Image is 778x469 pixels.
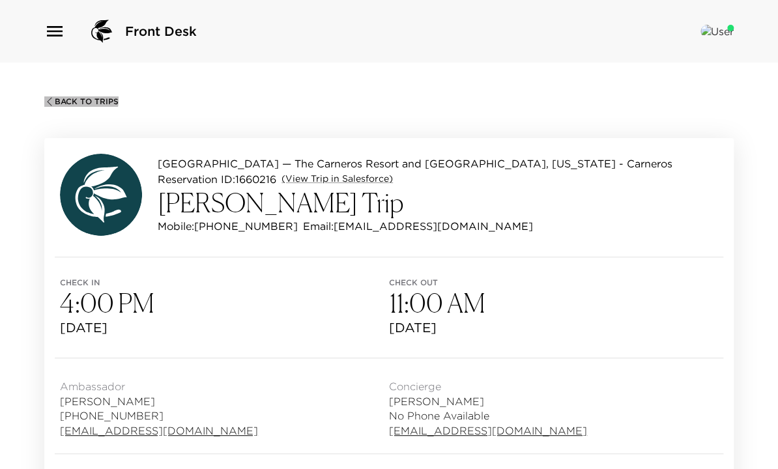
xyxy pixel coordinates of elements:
a: (View Trip in Salesforce) [281,173,393,186]
span: [PERSON_NAME] [60,394,258,408]
span: No Phone Available [389,408,587,423]
span: [DATE] [60,319,389,337]
span: [DATE] [389,319,718,337]
img: logo [86,16,117,47]
p: [GEOGRAPHIC_DATA] — The Carneros Resort and [GEOGRAPHIC_DATA], [US_STATE] - Carneros [158,156,672,171]
h3: 11:00 AM [389,287,718,319]
span: [PHONE_NUMBER] [60,408,258,423]
span: Check out [389,278,718,287]
p: Mobile: [PHONE_NUMBER] [158,218,298,234]
a: [EMAIL_ADDRESS][DOMAIN_NAME] [389,423,587,438]
span: Back To Trips [55,97,119,106]
p: Email: [EMAIL_ADDRESS][DOMAIN_NAME] [303,218,533,234]
button: Back To Trips [44,96,119,107]
span: Front Desk [125,22,197,40]
span: [PERSON_NAME] [389,394,587,408]
h3: 4:00 PM [60,287,389,319]
img: avatar.4afec266560d411620d96f9f038fe73f.svg [60,154,142,236]
a: [EMAIL_ADDRESS][DOMAIN_NAME] [60,423,258,438]
span: Concierge [389,379,587,393]
p: Reservation ID: 1660216 [158,171,276,187]
span: Ambassador [60,379,258,393]
h3: [PERSON_NAME] Trip [158,187,672,218]
img: User [700,25,734,38]
span: Check in [60,278,389,287]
